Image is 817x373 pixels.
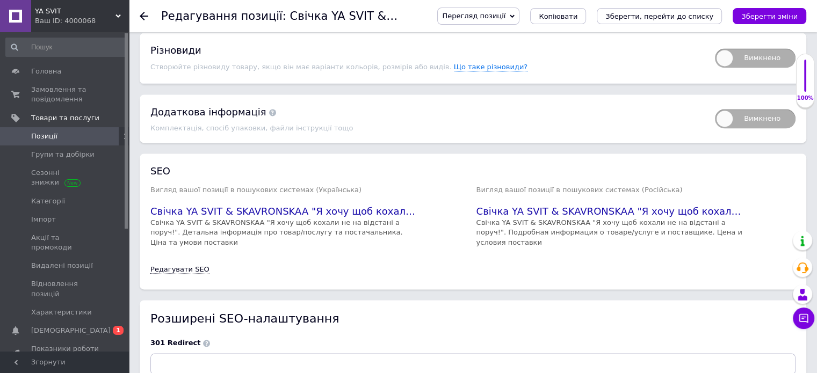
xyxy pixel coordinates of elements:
span: Акції та промокоди [31,233,99,252]
span: Імпорт [31,215,56,224]
p: Вигляд вашої позиції в пошукових системах (Українська) [150,186,470,194]
span: Товари та послуги [31,113,99,123]
span: Замовлення та повідомлення [31,85,99,104]
p: 200 мл час горіння близько 40-45 годин [11,76,225,87]
i: Зберегти зміни [741,12,798,20]
button: Зберегти зміни [733,8,806,24]
strong: Аромат: пряний мед і боби тонка [11,114,126,122]
button: Зберегти, перейти до списку [597,8,722,24]
p: Свічка YA SVIT & SKAVRONSKAA "Я хочу щоб кохали не на відстані а поруч!". Подробная информация о ... [476,218,745,247]
p: Свічка YA SVIT & SKAVRONSKAA "Я хочу щоб кохали не на відстані а поруч!". Детальна інформація про... [150,218,419,247]
span: 301 Redirect [150,339,200,347]
span: YA SVIT [35,6,115,16]
span: Позиції [31,131,57,141]
h1: Редагування позиції: Свічка YA SVIT & SKAVRONSKAA "Я хочу щоб кохали не на відстані а поруч!" [161,10,741,23]
div: 100% [797,94,814,102]
p: Колаборація YA SVIT & SKAVRONSKAA – це момент, коли ви залишаєтесь сам на сам, але з думками про ... [11,11,225,178]
h2: Свічка YA SVIT & SKAVRONSKAA "Я хочу щоб кохали не на відстані а поруч!": продаж, ціна у [GEOGRAP... [150,204,419,218]
div: Повернутися назад [140,12,148,20]
span: Вимкнено [715,48,796,68]
h2: Свічка YA SVIT & SKAVRONSKAA "Я хочу щоб кохали не на відстані а поруч!": продажа, цена в Виннице... [476,204,745,218]
button: Чат з покупцем [793,308,814,329]
span: Копіювати [539,12,577,20]
h2: SEO [150,164,796,178]
div: Додаткова інформація [150,105,704,119]
button: Копіювати [530,8,586,24]
span: Перегляд позиції [442,12,505,20]
span: 1 [113,326,124,335]
span: Видалені позиції [31,261,93,270]
span: Показники роботи компанії [31,344,99,363]
div: 100% Якість заповнення [796,54,814,108]
div: Ваш ID: 4000068 [35,16,129,26]
span: Головна [31,67,61,76]
span: Відновлення позицій [31,279,99,298]
i: Зберегти, перейти до списку [605,12,713,20]
span: Характеристики [31,308,92,317]
span: Сезонні знижки [31,168,99,187]
span: Категорії [31,196,65,206]
p: Матеріал: соєвий віск, дерев'яний гніт. [11,94,225,106]
p: Вигляд вашої позиції в пошукових системах (Російська) [476,186,796,194]
div: Різновиди [150,43,704,57]
span: [DEMOGRAPHIC_DATA] [31,326,111,335]
span: Групи та добірки [31,150,95,159]
span: Створюйте різновиду товару, якщо він має варіанти кольорів, розмірів або видів. [150,63,454,71]
div: Комплектація, спосіб упаковки, файли інструкції тощо [150,124,704,132]
span: Вимкнено [715,109,796,128]
body: Редактор, FC52B3B7-0C54-448B-9C91-BC476FCB820C [11,11,225,244]
span: Що таке різновиди? [454,63,528,71]
input: Пошук [5,38,127,57]
h2: Розширені SEO-налаштування [150,312,339,325]
a: Редагувати SEO [150,265,209,274]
